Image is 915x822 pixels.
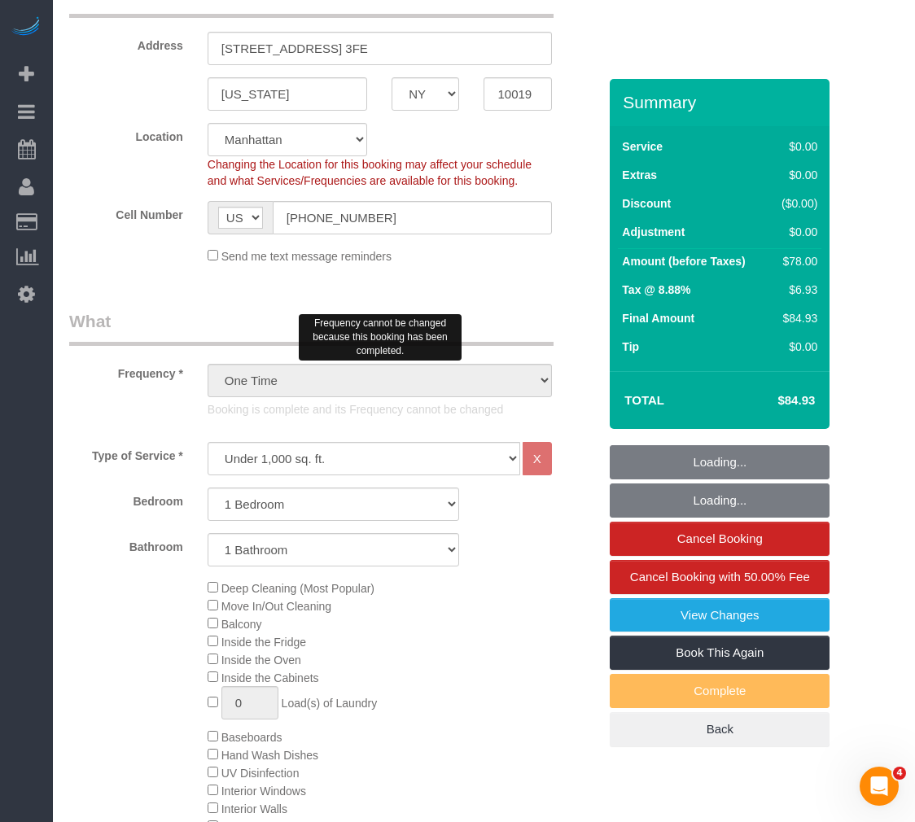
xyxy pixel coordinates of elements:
iframe: Intercom live chat [860,767,899,806]
div: $6.93 [774,282,817,298]
a: Back [610,712,830,746]
label: Extras [622,167,657,183]
a: Book This Again [610,636,830,670]
span: Hand Wash Dishes [221,749,318,762]
a: Cancel Booking [610,522,830,556]
div: Frequency cannot be changed because this booking has been completed. [299,314,462,361]
span: Inside the Fridge [221,636,306,649]
span: Load(s) of Laundry [282,697,378,710]
span: Deep Cleaning (Most Popular) [221,582,374,595]
span: Inside the Cabinets [221,671,319,684]
label: Address [57,32,195,54]
span: Balcony [221,618,262,631]
label: Type of Service * [57,442,195,464]
span: Interior Walls [221,802,287,815]
div: $0.00 [774,138,817,155]
span: Send me text message reminders [221,250,392,263]
input: Cell Number [273,201,552,234]
label: Adjustment [622,224,685,240]
span: 4 [893,767,906,780]
span: Inside the Oven [221,654,301,667]
input: Zip Code [484,77,551,111]
div: ($0.00) [774,195,817,212]
h3: Summary [623,93,821,111]
input: City [208,77,367,111]
label: Location [57,123,195,145]
span: Move In/Out Cleaning [221,600,331,613]
div: $0.00 [774,339,817,355]
img: Automaid Logo [10,16,42,39]
a: View Changes [610,598,830,632]
div: $78.00 [774,253,817,269]
legend: What [69,309,554,346]
label: Tax @ 8.88% [622,282,690,298]
label: Bedroom [57,488,195,509]
label: Discount [622,195,671,212]
p: Booking is complete and its Frequency cannot be changed [208,401,552,418]
label: Frequency * [57,360,195,382]
span: Interior Windows [221,785,306,798]
span: Cancel Booking with 50.00% Fee [630,570,810,584]
span: Changing the Location for this booking may affect your schedule and what Services/Frequencies are... [208,158,532,187]
a: Cancel Booking with 50.00% Fee [610,560,830,594]
strong: Total [624,393,664,407]
label: Amount (before Taxes) [622,253,745,269]
span: Baseboards [221,731,282,744]
div: $0.00 [774,224,817,240]
label: Service [622,138,663,155]
label: Cell Number [57,201,195,223]
span: UV Disinfection [221,767,300,780]
h4: $84.93 [729,394,815,408]
div: $84.93 [774,310,817,326]
div: $0.00 [774,167,817,183]
label: Bathroom [57,533,195,555]
label: Tip [622,339,639,355]
label: Final Amount [622,310,694,326]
